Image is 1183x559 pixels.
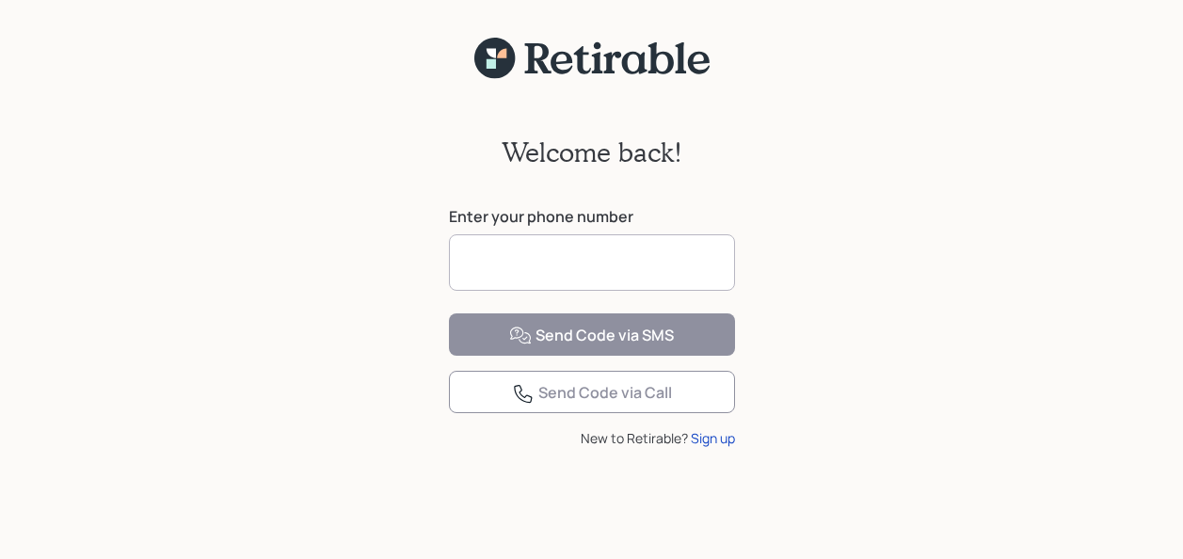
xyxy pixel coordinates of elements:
div: Sign up [691,428,735,448]
div: Send Code via SMS [509,325,674,347]
button: Send Code via SMS [449,313,735,356]
div: New to Retirable? [449,428,735,448]
h2: Welcome back! [502,136,682,168]
label: Enter your phone number [449,206,735,227]
div: Send Code via Call [512,382,672,405]
button: Send Code via Call [449,371,735,413]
